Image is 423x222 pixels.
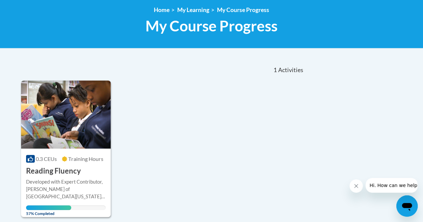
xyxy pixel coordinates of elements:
[154,6,170,13] a: Home
[21,80,111,149] img: Course Logo
[349,179,363,193] iframe: Close message
[26,178,106,200] div: Developed with Expert Contributor, [PERSON_NAME] of [GEOGRAPHIC_DATA][US_STATE], [GEOGRAPHIC_DATA...
[365,178,418,193] iframe: Message from company
[26,166,81,176] h3: Reading Fluency
[26,205,72,210] div: Your progress
[217,6,269,13] a: My Course Progress
[26,205,72,216] span: 57% Completed
[396,195,418,217] iframe: Button to launch messaging window
[4,5,54,10] span: Hi. How can we help?
[278,66,303,74] span: Activities
[21,80,111,217] a: Course Logo0.3 CEUsTraining Hours Reading FluencyDeveloped with Expert Contributor, [PERSON_NAME]...
[145,17,278,35] span: My Course Progress
[36,156,57,162] span: 0.3 CEUs
[68,156,103,162] span: Training Hours
[274,66,277,74] span: 1
[177,6,209,13] a: My Learning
